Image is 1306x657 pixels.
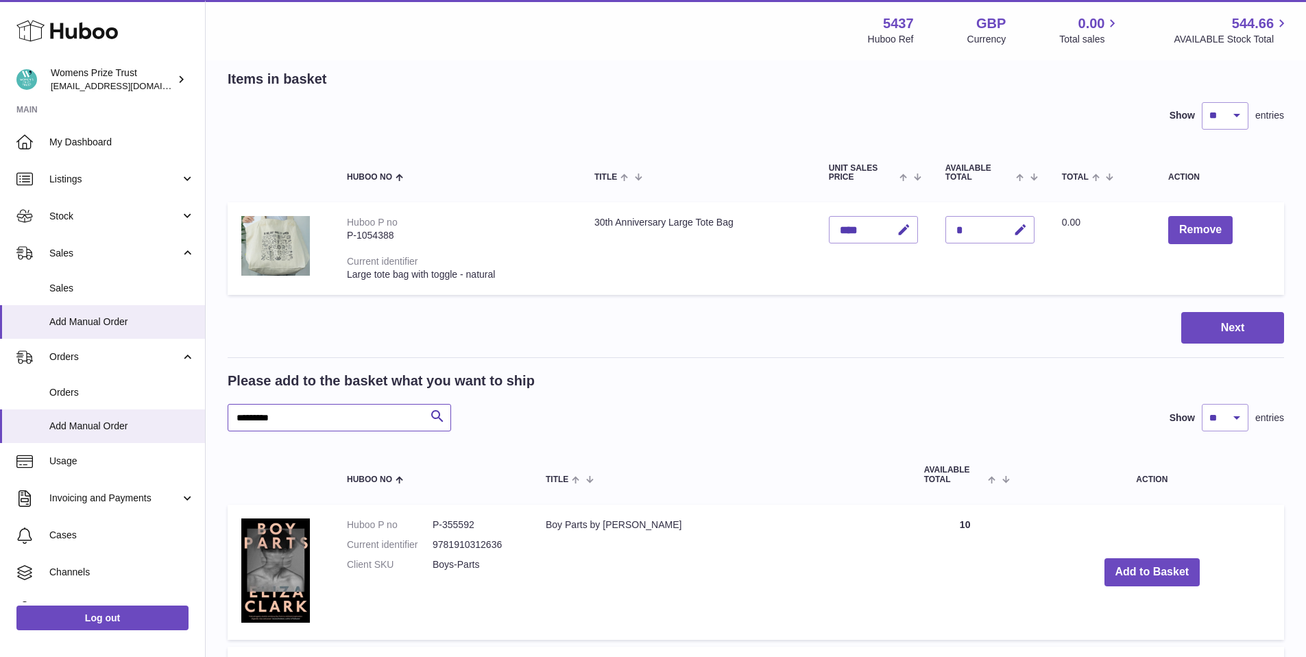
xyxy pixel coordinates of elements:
[546,475,568,484] span: Title
[241,518,310,623] img: Boy Parts by Eliza Clark
[16,69,37,90] img: info@womensprizeforfiction.co.uk
[347,518,433,531] dt: Huboo P no
[1255,109,1284,122] span: entries
[49,210,180,223] span: Stock
[581,202,815,294] td: 30th Anniversary Large Tote Bag
[433,538,518,551] dd: 9781910312636
[228,372,535,390] h2: Please add to the basket what you want to ship
[49,315,195,328] span: Add Manual Order
[347,256,418,267] div: Current identifier
[924,466,985,483] span: AVAILABLE Total
[347,558,433,571] dt: Client SKU
[51,67,174,93] div: Womens Prize Trust
[594,173,617,182] span: Title
[1168,173,1270,182] div: Action
[347,538,433,551] dt: Current identifier
[1174,33,1290,46] span: AVAILABLE Stock Total
[829,164,897,182] span: Unit Sales Price
[1174,14,1290,46] a: 544.66 AVAILABLE Stock Total
[347,229,567,242] div: P-1054388
[433,518,518,531] dd: P-355592
[49,455,195,468] span: Usage
[51,80,202,91] span: [EMAIL_ADDRESS][DOMAIN_NAME]
[1062,173,1089,182] span: Total
[1170,411,1195,425] label: Show
[49,529,195,542] span: Cases
[49,282,195,295] span: Sales
[532,505,910,640] td: Boy Parts by [PERSON_NAME]
[347,217,398,228] div: Huboo P no
[16,606,189,630] a: Log out
[1059,14,1120,46] a: 0.00 Total sales
[49,420,195,433] span: Add Manual Order
[967,33,1006,46] div: Currency
[49,350,180,363] span: Orders
[49,173,180,186] span: Listings
[883,14,914,33] strong: 5437
[49,247,180,260] span: Sales
[49,136,195,149] span: My Dashboard
[433,558,518,571] dd: Boys-Parts
[1104,558,1200,586] button: Add to Basket
[1168,216,1233,244] button: Remove
[49,566,195,579] span: Channels
[1062,217,1080,228] span: 0.00
[1078,14,1105,33] span: 0.00
[945,164,1013,182] span: AVAILABLE Total
[49,492,180,505] span: Invoicing and Payments
[1232,14,1274,33] span: 544.66
[347,173,392,182] span: Huboo no
[347,268,567,281] div: Large tote bag with toggle - natural
[228,70,327,88] h2: Items in basket
[868,33,914,46] div: Huboo Ref
[1255,411,1284,425] span: entries
[976,14,1006,33] strong: GBP
[347,475,392,484] span: Huboo no
[49,386,195,399] span: Orders
[1181,312,1284,344] button: Next
[1020,452,1284,497] th: Action
[241,216,310,276] img: 30th Anniversary Large Tote Bag
[910,505,1020,640] td: 10
[1170,109,1195,122] label: Show
[1059,33,1120,46] span: Total sales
